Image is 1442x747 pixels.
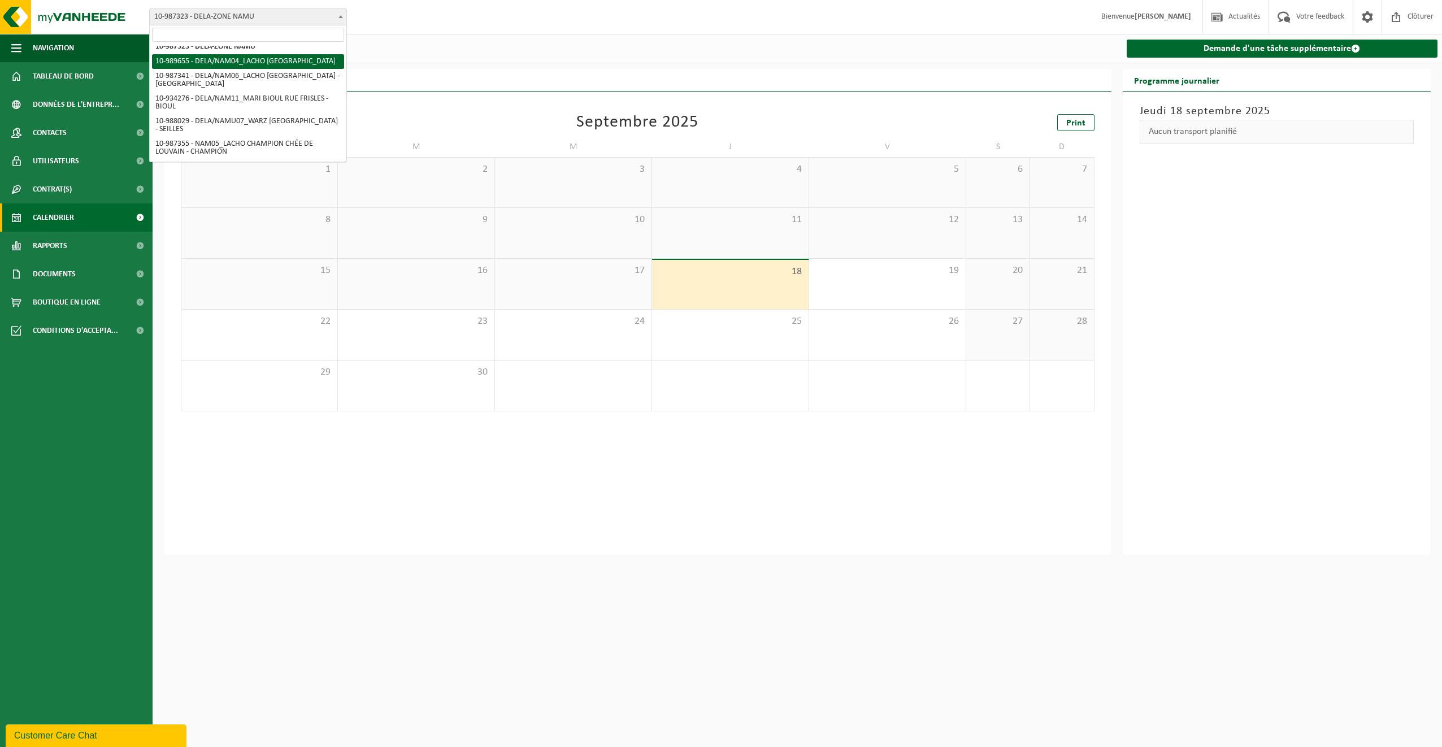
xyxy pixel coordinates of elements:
span: 2 [344,163,489,176]
li: 10-987323 - DELA-ZONE NAMU [152,40,344,54]
iframe: chat widget [6,722,189,747]
span: 16 [344,264,489,277]
li: 10-934276 - DELA/NAM11_MARI BIOUL RUE FRISLES - BIOUL [152,92,344,114]
span: 10 [501,214,646,226]
span: Calendrier [33,203,74,232]
td: M [495,137,652,157]
span: 15 [187,264,332,277]
span: Tableau de bord [33,62,94,90]
span: 25 [658,315,803,328]
span: 7 [1036,163,1088,176]
span: 3 [501,163,646,176]
span: 10-987323 - DELA-ZONE NAMU [149,8,347,25]
span: 1 [187,163,332,176]
span: 30 [344,366,489,379]
span: 17 [501,264,646,277]
span: 26 [815,315,960,328]
td: M [338,137,495,157]
span: 24 [501,315,646,328]
span: 13 [972,214,1024,226]
span: 29 [187,366,332,379]
span: Print [1066,119,1085,128]
span: 22 [187,315,332,328]
span: 18 [658,266,803,278]
a: Demande d'une tâche supplémentaire [1127,40,1438,58]
span: 27 [972,315,1024,328]
span: Utilisateurs [33,147,79,175]
span: Données de l'entrepr... [33,90,119,119]
span: 4 [658,163,803,176]
span: 5 [815,163,960,176]
span: 19 [815,264,960,277]
span: 9 [344,214,489,226]
span: Contacts [33,119,67,147]
span: Navigation [33,34,74,62]
td: D [1030,137,1094,157]
td: S [966,137,1030,157]
span: 21 [1036,264,1088,277]
li: 10-989655 - DELA/NAM04_LACHO [GEOGRAPHIC_DATA] [152,54,344,69]
td: V [809,137,966,157]
span: Documents [33,260,76,288]
span: 28 [1036,315,1088,328]
span: Rapports [33,232,67,260]
span: 10-987323 - DELA-ZONE NAMU [150,9,346,25]
li: 10-987355 - NAM05_LACHO CHAMPION CHÉE DE LOUVAIN - CHAMPION [152,137,344,159]
span: Conditions d'accepta... [33,316,118,345]
span: 11 [658,214,803,226]
div: Septembre 2025 [576,114,698,131]
span: 8 [187,214,332,226]
span: 12 [815,214,960,226]
span: 23 [344,315,489,328]
h2: Programme journalier [1123,69,1231,91]
span: 6 [972,163,1024,176]
li: 10-987341 - DELA/NAM06_LACHO [GEOGRAPHIC_DATA] - [GEOGRAPHIC_DATA] [152,69,344,92]
strong: [PERSON_NAME] [1135,12,1191,21]
h3: Jeudi 18 septembre 2025 [1140,103,1414,120]
a: Print [1057,114,1094,131]
span: 20 [972,264,1024,277]
li: 10-988029 - DELA/NAMU07_WARZ [GEOGRAPHIC_DATA] - SEILLES [152,114,344,137]
span: Boutique en ligne [33,288,101,316]
td: J [652,137,809,157]
span: 14 [1036,214,1088,226]
div: Aucun transport planifié [1140,120,1414,144]
span: Contrat(s) [33,175,72,203]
